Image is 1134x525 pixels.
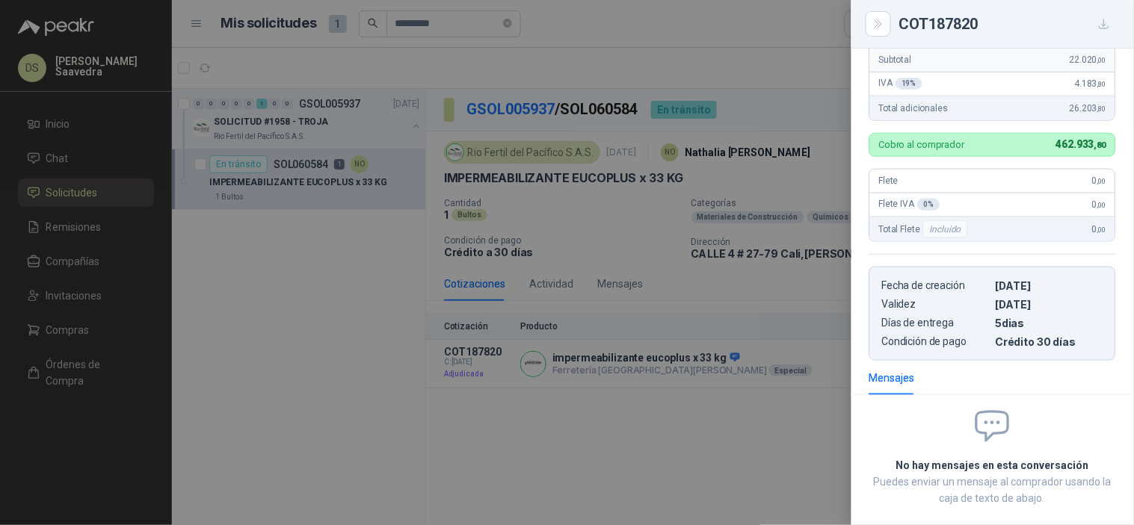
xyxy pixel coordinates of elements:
span: 26.203 [1070,103,1106,114]
span: IVA [879,78,922,90]
div: Total adicionales [870,96,1115,120]
div: 19 % [896,78,923,90]
div: 0 % [918,199,940,211]
div: COT187820 [899,12,1116,36]
div: Mensajes [869,370,915,386]
p: Días de entrega [882,317,990,329]
h2: No hay mensajes en esta conversación [869,458,1116,474]
span: 0 [1093,224,1106,234]
p: Crédito 30 días [996,335,1103,348]
button: Close [869,15,887,33]
span: ,80 [1097,105,1106,113]
span: ,00 [1097,56,1106,64]
p: Puedes enviar un mensaje al comprador usando la caja de texto de abajo. [869,474,1116,507]
span: ,80 [1097,80,1106,88]
span: Flete [879,175,899,186]
span: ,80 [1094,140,1106,150]
p: Validez [882,298,990,311]
span: 22.020 [1070,55,1106,65]
span: 462.933 [1056,138,1106,150]
p: Condición de pago [882,335,990,348]
span: 0 [1093,175,1106,186]
span: Total Flete [879,220,971,238]
p: [DATE] [996,298,1103,311]
p: Fecha de creación [882,279,990,292]
span: ,00 [1097,201,1106,209]
p: Cobro al comprador [879,140,965,149]
span: Flete IVA [879,199,940,211]
span: ,00 [1097,177,1106,185]
p: [DATE] [996,279,1103,292]
div: Incluido [923,220,968,238]
p: 5 dias [996,317,1103,329]
span: 0 [1093,199,1106,210]
span: ,00 [1097,226,1106,234]
span: Subtotal [879,55,912,65]
span: 4.183 [1075,78,1106,89]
